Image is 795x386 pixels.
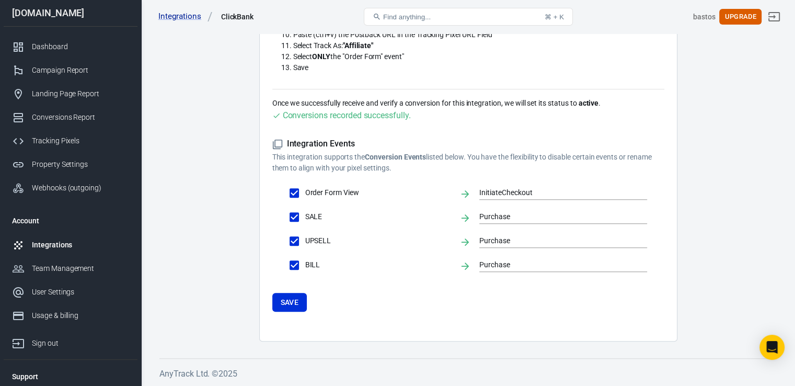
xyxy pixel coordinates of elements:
[159,367,777,380] h6: AnyTrack Ltd. © 2025
[283,109,411,122] div: Conversions recorded successfully.
[383,13,431,21] span: Find anything...
[479,234,631,247] input: Purchase
[305,187,451,198] span: Order Form View
[293,63,309,72] span: Save
[158,11,213,22] a: Integrations
[479,210,631,223] input: Purchase
[719,9,762,25] button: Upgrade
[762,4,787,29] a: Sign out
[305,235,451,246] span: UPSELL
[32,88,129,99] div: Landing Page Report
[32,310,129,321] div: Usage & billing
[32,183,129,194] div: Webhooks (outgoing)
[32,159,129,170] div: Property Settings
[4,176,137,200] a: Webhooks (outgoing)
[32,135,129,146] div: Tracking Pixels
[343,41,373,50] strong: "Affiliate"
[4,35,137,59] a: Dashboard
[272,152,664,174] p: This integration supports the listed below. You have the flexibility to disable certain events or...
[578,99,598,107] strong: active
[4,129,137,153] a: Tracking Pixels
[545,13,564,21] div: ⌘ + K
[364,8,573,26] button: Find anything...⌘ + K
[305,211,451,222] span: SALE
[4,153,137,176] a: Property Settings
[293,52,404,61] span: Select the "Order Form" event"
[312,52,330,61] strong: ONLY
[4,106,137,129] a: Conversions Report
[365,153,426,161] strong: Conversion Events
[293,41,374,50] span: Select Track As:
[4,8,137,18] div: [DOMAIN_NAME]
[32,263,129,274] div: Team Management
[4,257,137,280] a: Team Management
[4,304,137,327] a: Usage & billing
[4,208,137,233] li: Account
[4,327,137,355] a: Sign out
[32,287,129,298] div: User Settings
[32,338,129,349] div: Sign out
[32,41,129,52] div: Dashboard
[4,59,137,82] a: Campaign Report
[759,335,785,360] div: Open Intercom Messenger
[272,293,307,312] button: Save
[272,98,664,109] p: Once we successfully receive and verify a conversion for this integration, we will set its status...
[305,259,451,270] span: BILL
[693,12,716,22] div: Account id: gzTo5W2d
[4,82,137,106] a: Landing Page Report
[32,65,129,76] div: Campaign Report
[272,139,664,150] h5: Integration Events
[221,12,254,22] div: ClickBank
[4,280,137,304] a: User Settings
[4,233,137,257] a: Integrations
[32,240,129,251] div: Integrations
[293,30,492,39] span: Paste (ctrl+v) the Postback URL in the Tracking Pixel URL Field
[479,186,631,199] input: InitiateCheckout
[32,112,129,123] div: Conversions Report
[479,258,631,271] input: Purchase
